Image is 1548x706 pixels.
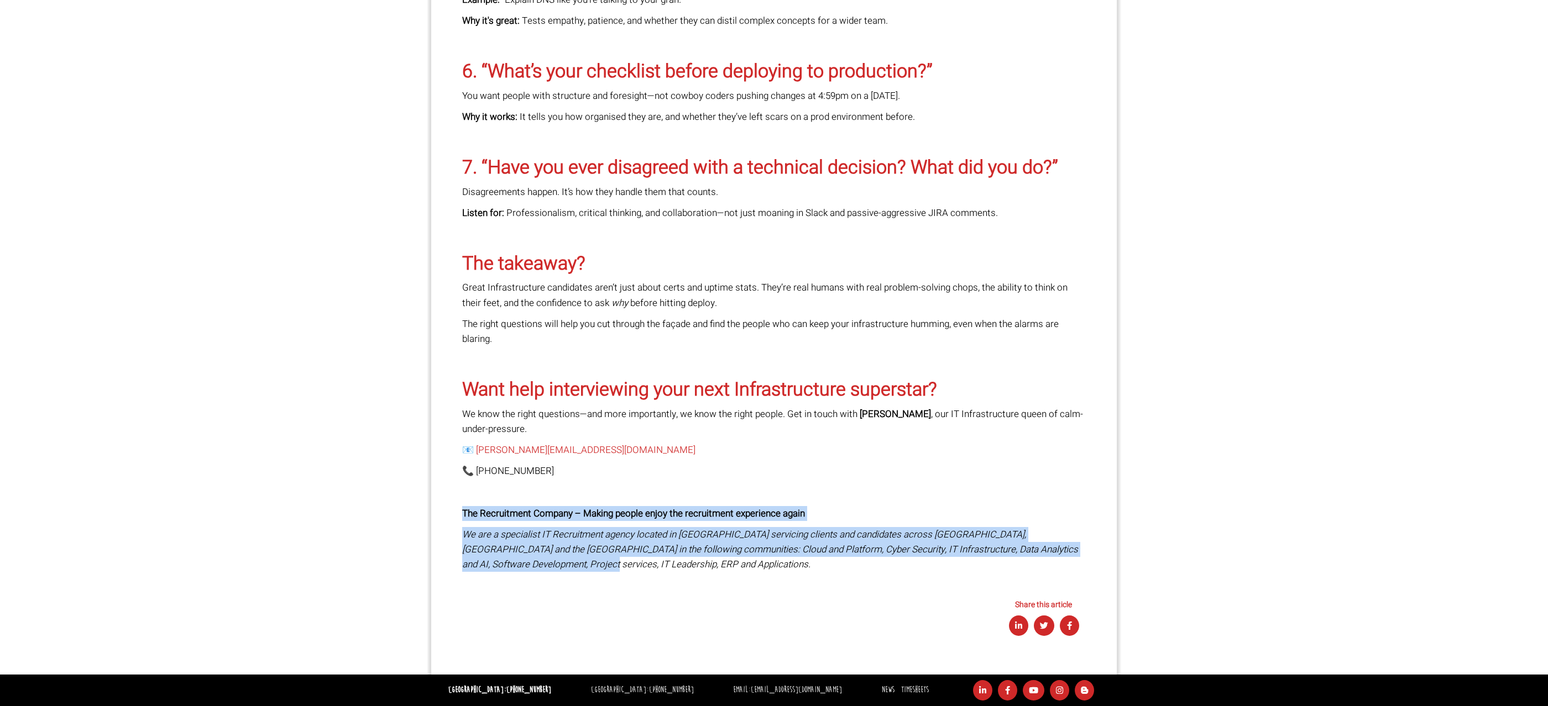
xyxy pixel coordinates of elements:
[462,14,520,28] strong: Why it's great:
[1007,600,1080,609] h6: Share this article
[730,682,845,698] li: Email:
[462,407,1086,436] p: We know the right questions—and more importantly, we know the right people. Get in touch with , o...
[860,407,931,421] strong: [PERSON_NAME]
[751,684,842,695] a: [EMAIL_ADDRESS][DOMAIN_NAME]
[462,507,805,520] strong: The Recruitment Company – Making people enjoy the recruitment experience again
[462,110,517,124] strong: Why it works:
[462,463,1086,478] p: 📞 [PHONE_NUMBER]
[462,376,937,403] strong: Want help interviewing your next Infrastructure superstar?
[882,684,895,695] a: News
[462,206,1086,220] p: Professionalism, critical thinking, and collaboration—not just moaning in Slack and passive-aggre...
[901,684,929,695] a: Timesheets
[462,185,1086,199] p: Disagreements happen. It’s how they handle them that counts.
[649,684,694,695] a: [PHONE_NUMBER]
[462,154,1058,181] strong: 7. “Have you ever disagreed with a technical decision? What did you do?”
[462,528,1078,571] em: We are a specialist IT Recruitment agency located in [GEOGRAPHIC_DATA] servicing clients and cand...
[462,250,585,277] strong: The takeaway?
[462,206,504,220] strong: Listen for:
[462,13,1086,28] p: Tests empathy, patience, and whether they can distil complex concepts for a wider team.
[462,317,1086,346] p: The right questions will help you cut through the façade and find the people who can keep your in...
[462,88,1086,103] p: You want people with structure and foresight—not cowboy coders pushing changes at 4:59pm on a [DA...
[476,443,695,457] a: [PERSON_NAME][EMAIL_ADDRESS][DOMAIN_NAME]
[462,109,1086,124] p: It tells you how organised they are, and whether they’ve left scars on a prod environment before.
[462,280,1086,310] p: Great Infrastructure candidates aren’t just about certs and uptime stats. They’re real humans wit...
[588,682,697,698] li: [GEOGRAPHIC_DATA]:
[462,57,933,85] strong: 6. “What’s your checklist before deploying to production?”
[448,684,551,695] strong: [GEOGRAPHIC_DATA]:
[611,296,628,310] em: why
[462,442,1086,457] p: 📧
[506,684,551,695] a: [PHONE_NUMBER]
